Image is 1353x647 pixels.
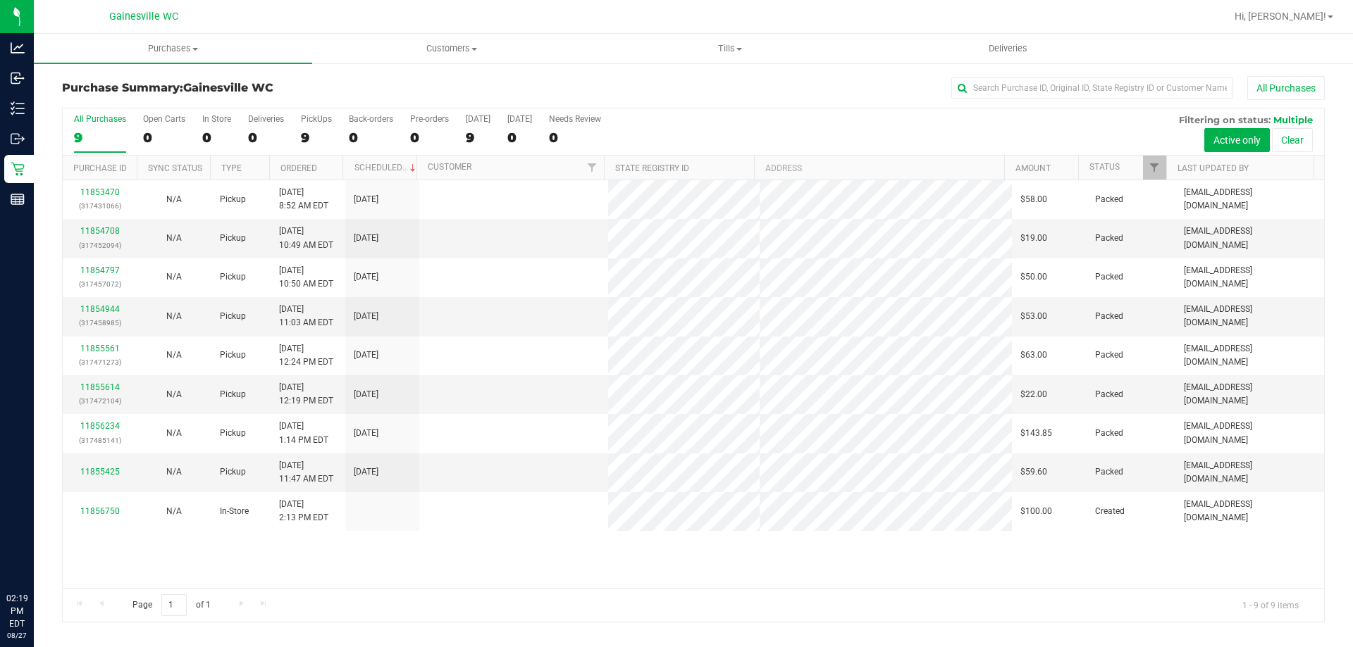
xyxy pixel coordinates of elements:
button: N/A [166,310,182,323]
span: Purchases [34,42,312,55]
a: Purchases [34,34,312,63]
button: N/A [166,388,182,401]
span: [EMAIL_ADDRESS][DOMAIN_NAME] [1184,186,1316,213]
span: $59.60 [1020,465,1047,479]
div: [DATE] [466,114,490,124]
span: Customers [313,42,590,55]
span: Pickup [220,193,246,206]
span: Tills [591,42,868,55]
a: Tills [591,34,869,63]
a: State Registry ID [615,163,689,173]
p: (317471273) [71,356,128,369]
span: Packed [1095,388,1123,401]
div: Open Carts [143,114,185,124]
a: Amount [1015,163,1051,173]
span: [DATE] [354,232,378,245]
inline-svg: Inventory [11,101,25,115]
span: Not Applicable [166,467,182,477]
button: N/A [166,505,182,518]
a: Sync Status [148,163,202,173]
span: [DATE] [354,465,378,479]
span: Not Applicable [166,428,182,438]
input: Search Purchase ID, Original ID, State Registry ID or Customer Name... [951,77,1233,99]
span: [DATE] [354,388,378,401]
span: [EMAIL_ADDRESS][DOMAIN_NAME] [1184,459,1316,486]
div: 0 [202,130,231,146]
inline-svg: Inbound [11,71,25,85]
div: [DATE] [507,114,532,124]
p: (317457072) [71,277,128,291]
a: Deliveries [869,34,1147,63]
div: Back-orders [349,114,393,124]
div: 9 [466,130,490,146]
div: PickUps [301,114,332,124]
span: [DATE] [354,427,378,440]
span: Filtering on status: [1179,114,1271,125]
button: N/A [166,465,182,479]
span: [DATE] [354,310,378,323]
div: All Purchases [74,114,126,124]
a: Purchase ID [73,163,127,173]
span: [EMAIL_ADDRESS][DOMAIN_NAME] [1184,264,1316,291]
button: N/A [166,427,182,440]
p: (317485141) [71,434,128,447]
span: [EMAIL_ADDRESS][DOMAIN_NAME] [1184,381,1316,408]
span: Not Applicable [166,194,182,204]
p: (317458985) [71,316,128,329]
span: [DATE] [354,348,378,362]
span: Pickup [220,310,246,323]
a: 11856750 [80,506,120,516]
span: Pickup [220,348,246,362]
p: (317452094) [71,239,128,252]
span: [DATE] 10:49 AM EDT [279,225,333,251]
span: $143.85 [1020,427,1052,440]
div: In Store [202,114,231,124]
span: Not Applicable [166,311,182,321]
a: Scheduled [354,163,419,172]
span: In-Store [220,505,249,518]
inline-svg: Retail [11,162,25,176]
a: Status [1089,162,1120,172]
button: Clear [1272,128,1313,152]
inline-svg: Analytics [11,41,25,55]
p: (317431066) [71,199,128,213]
div: 9 [74,130,126,146]
button: Active only [1204,128,1270,152]
span: 1 - 9 of 9 items [1231,594,1310,615]
span: Deliveries [970,42,1046,55]
span: Not Applicable [166,233,182,243]
span: [EMAIL_ADDRESS][DOMAIN_NAME] [1184,342,1316,369]
span: Packed [1095,348,1123,362]
span: Pickup [220,270,246,284]
div: 0 [248,130,284,146]
button: N/A [166,193,182,206]
button: N/A [166,232,182,245]
div: 0 [143,130,185,146]
span: $53.00 [1020,310,1047,323]
span: $19.00 [1020,232,1047,245]
a: 11855561 [80,344,120,353]
span: Pickup [220,232,246,245]
p: 08/27 [6,630,27,641]
span: [EMAIL_ADDRESS][DOMAIN_NAME] [1184,498,1316,524]
a: Type [221,163,242,173]
span: [EMAIL_ADDRESS][DOMAIN_NAME] [1184,303,1316,329]
span: [DATE] [354,270,378,284]
div: 0 [549,130,601,146]
span: Page of 1 [121,594,222,616]
span: Not Applicable [166,350,182,360]
button: N/A [166,348,182,362]
span: Not Applicable [166,506,182,516]
input: 1 [161,594,187,616]
span: [EMAIL_ADDRESS][DOMAIN_NAME] [1184,225,1316,251]
span: Packed [1095,193,1123,206]
span: [DATE] 8:52 AM EDT [279,186,328,213]
a: 11854797 [80,265,120,275]
span: Pickup [220,388,246,401]
a: 11856234 [80,421,120,431]
span: [DATE] 2:13 PM EDT [279,498,328,524]
a: 11854708 [80,226,120,236]
span: Pickup [220,427,246,440]
div: 0 [507,130,532,146]
span: [DATE] 1:14 PM EDT [279,420,328,446]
